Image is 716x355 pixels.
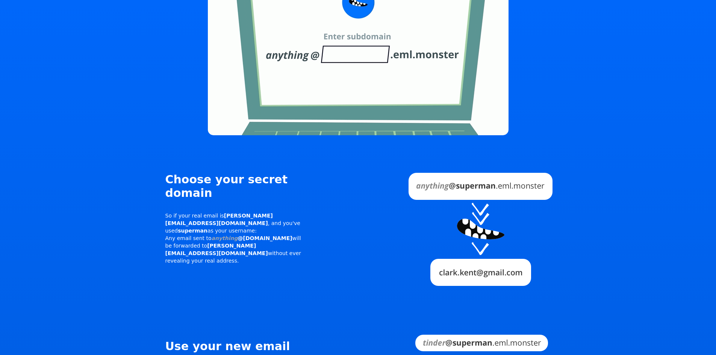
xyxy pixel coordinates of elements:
[373,166,587,290] img: Mark your email address
[165,243,268,256] b: [PERSON_NAME][EMAIL_ADDRESS][DOMAIN_NAME]
[165,212,307,264] p: So if your real email is , and you've used as your username: Any email sent to will be forwarded ...
[165,213,273,226] b: [PERSON_NAME][EMAIL_ADDRESS][DOMAIN_NAME]
[165,173,307,200] h2: Choose your secret domain
[212,235,292,241] b: @[DOMAIN_NAME]
[212,235,238,241] i: anything
[178,228,207,234] b: superman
